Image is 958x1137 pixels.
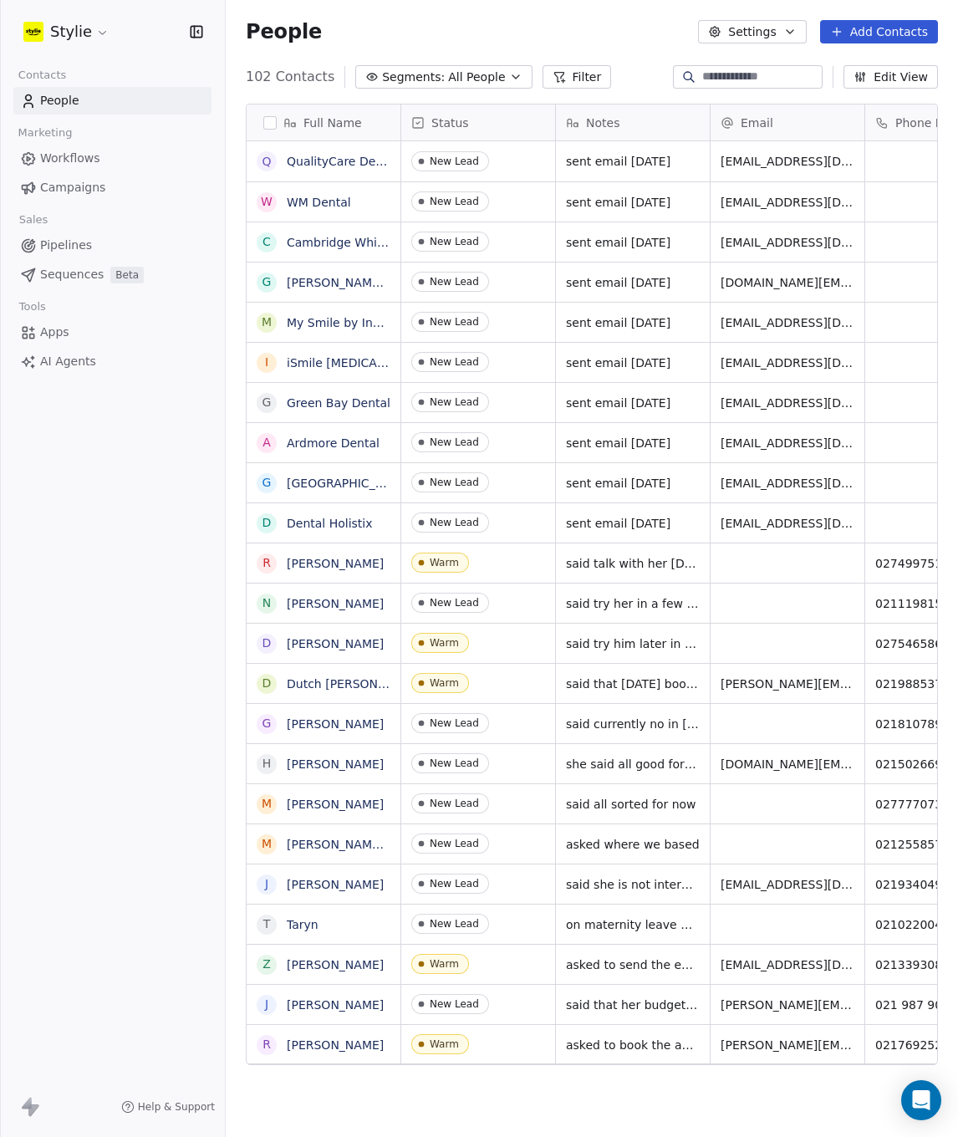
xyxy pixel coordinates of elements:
[741,115,773,131] span: Email
[110,267,144,283] span: Beta
[556,105,710,140] div: Notes
[430,396,479,408] div: New Lead
[246,67,334,87] span: 102 Contacts
[40,150,100,167] span: Workflows
[430,276,479,288] div: New Lead
[262,273,272,291] div: G
[382,69,445,86] span: Segments:
[287,557,384,570] a: [PERSON_NAME]
[430,878,479,890] div: New Lead
[430,958,459,970] div: Warm
[247,141,401,1065] div: grid
[287,276,507,289] a: [PERSON_NAME][GEOGRAPHIC_DATA]
[11,120,79,145] span: Marketing
[287,998,384,1012] a: [PERSON_NAME]
[430,597,479,609] div: New Lead
[262,956,271,973] div: Z
[721,354,854,371] span: [EMAIL_ADDRESS][DOMAIN_NAME]
[430,677,459,689] div: Warm
[430,196,479,207] div: New Lead
[287,316,438,329] a: My Smile by Infinity Clinic
[287,878,384,891] a: [PERSON_NAME]
[721,314,854,331] span: [EMAIL_ADDRESS][DOMAIN_NAME]
[265,354,268,371] div: i
[566,194,700,211] span: sent email [DATE]
[566,515,700,532] span: sent email [DATE]
[40,179,105,196] span: Campaigns
[40,324,69,341] span: Apps
[287,958,384,971] a: [PERSON_NAME]
[262,514,272,532] div: D
[262,755,272,772] div: H
[430,156,479,167] div: New Lead
[843,65,938,89] button: Edit View
[287,798,384,811] a: [PERSON_NAME]
[40,353,96,370] span: AI Agents
[303,115,362,131] span: Full Name
[430,1038,459,1050] div: Warm
[566,997,700,1013] span: said that her budget sorted at the moment
[287,517,373,530] a: Dental Holistix
[721,153,854,170] span: [EMAIL_ADDRESS][DOMAIN_NAME]
[13,319,211,346] a: Apps
[566,876,700,893] span: said she is not interested at the moment
[262,554,271,572] div: R
[287,196,351,209] a: WM Dental
[566,435,700,451] span: sent email [DATE]
[287,597,384,610] a: [PERSON_NAME]
[721,676,854,692] span: [PERSON_NAME][EMAIL_ADDRESS][PERSON_NAME][DOMAIN_NAME]
[566,1037,700,1053] span: asked to book the appointment, did not answer.sent the invite
[430,436,479,448] div: New Lead
[566,836,700,853] span: asked where we based
[566,395,700,411] span: sent email [DATE]
[721,956,854,973] span: [EMAIL_ADDRESS][DOMAIN_NAME]
[262,434,271,451] div: A
[12,294,53,319] span: Tools
[121,1100,215,1114] a: Help & Support
[13,87,211,115] a: People
[287,918,318,931] a: Taryn
[11,63,74,88] span: Contacts
[721,274,854,291] span: [DOMAIN_NAME][EMAIL_ADDRESS][DOMAIN_NAME]
[247,105,400,140] div: Full Name
[430,316,479,328] div: New Lead
[430,757,479,769] div: New Lead
[721,234,854,251] span: [EMAIL_ADDRESS][DOMAIN_NAME]
[262,1036,271,1053] div: R
[901,1080,941,1120] div: Open Intercom Messenger
[431,115,469,131] span: Status
[287,236,504,249] a: Cambridge White Oral Therapy Clinic
[566,354,700,371] span: sent email [DATE]
[721,515,854,532] span: [EMAIL_ADDRESS][DOMAIN_NAME]
[13,261,211,288] a: SequencesBeta
[246,19,322,44] span: People
[40,92,79,110] span: People
[566,635,700,652] span: said try him later in this week
[430,838,479,849] div: New Lead
[12,207,55,232] span: Sales
[262,675,272,692] div: D
[13,174,211,201] a: Campaigns
[13,232,211,259] a: Pipelines
[262,835,272,853] div: M
[287,155,398,168] a: QualityCare Dental
[265,875,268,893] div: J
[566,153,700,170] span: sent email [DATE]
[698,20,806,43] button: Settings
[265,996,268,1013] div: J
[13,145,211,172] a: Workflows
[287,677,422,691] a: Dutch [PERSON_NAME]
[721,997,854,1013] span: [PERSON_NAME][EMAIL_ADDRESS][PERSON_NAME][DOMAIN_NAME]
[13,348,211,375] a: AI Agents
[711,105,864,140] div: Email
[262,594,271,612] div: N
[430,717,479,729] div: New Lead
[586,115,619,131] span: Notes
[262,715,272,732] div: G
[566,796,700,813] span: said all sorted for now
[23,22,43,42] img: stylie-square-yellow.svg
[430,517,479,528] div: New Lead
[430,477,479,488] div: New Lead
[820,20,938,43] button: Add Contacts
[262,795,272,813] div: M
